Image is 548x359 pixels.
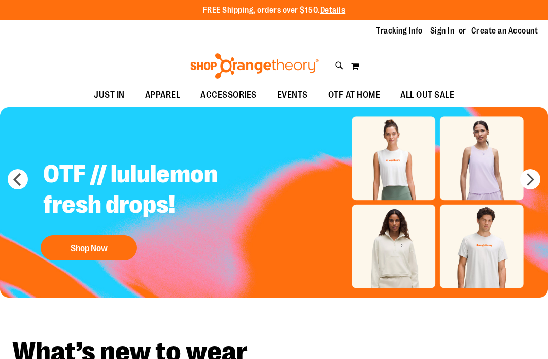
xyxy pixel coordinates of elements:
[400,84,454,107] span: ALL OUT SALE
[200,84,257,107] span: ACCESSORIES
[203,5,346,16] p: FREE Shipping, orders over $150.
[320,6,346,15] a: Details
[189,53,320,79] img: Shop Orangetheory
[277,84,308,107] span: EVENTS
[8,169,28,189] button: prev
[145,84,181,107] span: APPAREL
[328,84,381,107] span: OTF AT HOME
[94,84,125,107] span: JUST IN
[520,169,540,189] button: next
[430,25,455,37] a: Sign In
[471,25,538,37] a: Create an Account
[41,235,137,260] button: Shop Now
[36,151,288,266] a: OTF // lululemon fresh drops! Shop Now
[36,151,288,230] h2: OTF // lululemon fresh drops!
[376,25,423,37] a: Tracking Info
